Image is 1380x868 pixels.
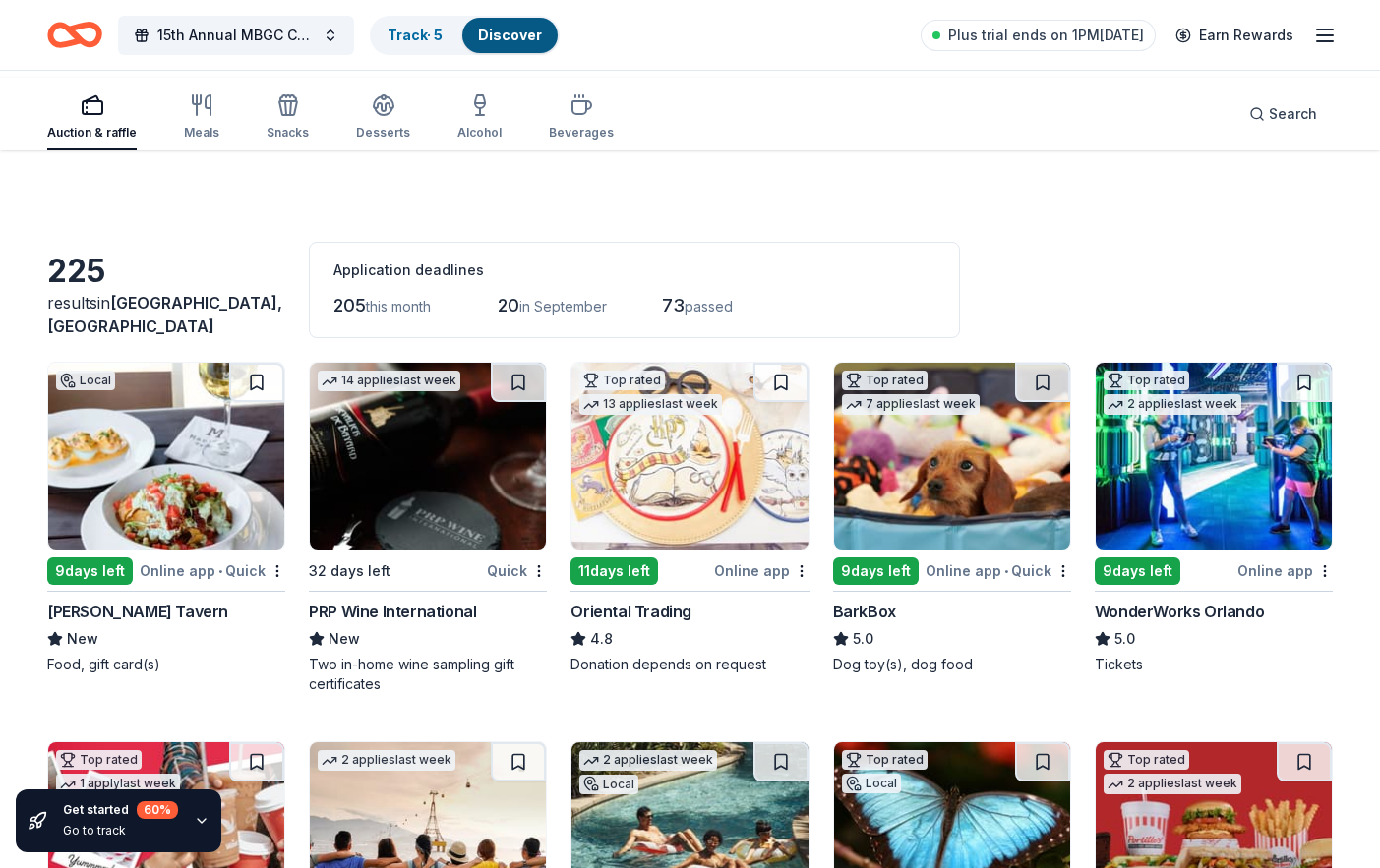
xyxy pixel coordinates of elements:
a: Image for BarkBoxTop rated7 applieslast week9days leftOnline app•QuickBarkBox5.0Dog toy(s), dog food [833,362,1071,674]
span: 73 [662,295,685,316]
div: 2 applies last week [1104,394,1241,415]
div: 7 applies last week [842,394,980,415]
button: Search [1233,94,1333,134]
div: Get started [63,801,178,819]
div: Beverages [549,125,614,141]
button: Beverages [549,86,614,150]
div: 225 [47,252,285,291]
div: Auction & raffle [47,125,137,141]
button: Desserts [356,86,410,150]
span: in [47,293,282,336]
div: Alcohol [457,125,502,141]
div: Top rated [579,371,665,390]
span: • [1004,563,1008,579]
div: Snacks [267,125,309,141]
div: Meals [184,125,219,141]
span: [GEOGRAPHIC_DATA], [GEOGRAPHIC_DATA] [47,293,282,336]
div: Local [56,371,115,390]
img: Image for Marlow's Tavern [48,363,284,550]
button: Alcohol [457,86,502,150]
a: Image for Oriental TradingTop rated13 applieslast week11days leftOnline appOriental Trading4.8Don... [570,362,809,674]
div: Top rated [1104,371,1189,390]
span: New [329,627,360,651]
span: 20 [498,295,519,316]
span: Plus trial ends on 1PM[DATE] [948,24,1144,47]
span: this month [366,298,431,315]
a: Image for Marlow's TavernLocal9days leftOnline app•Quick[PERSON_NAME] TavernNewFood, gift card(s) [47,362,285,674]
button: 15th Annual MBGC Charity Golf Tournament [118,16,354,55]
div: Donation depends on request [570,655,809,674]
div: 9 days left [833,557,919,585]
div: 60 % [137,801,178,819]
a: Earn Rewards [1164,18,1305,53]
div: Quick [487,558,547,583]
a: Image for PRP Wine International14 applieslast week32 days leftQuickPRP Wine InternationalNewTwo ... [309,362,547,694]
div: Local [842,774,901,793]
button: Track· 5Discover [370,16,560,55]
span: 5.0 [1114,627,1135,651]
button: Auction & raffle [47,86,137,150]
div: Top rated [56,750,142,770]
div: 14 applies last week [318,371,460,391]
div: Top rated [1104,750,1189,770]
img: Image for BarkBox [834,363,1070,550]
div: Application deadlines [333,259,935,282]
div: Desserts [356,125,410,141]
div: Food, gift card(s) [47,655,285,674]
span: 5.0 [853,627,873,651]
div: PRP Wine International [309,600,476,623]
div: Top rated [842,750,928,770]
div: 2 applies last week [1104,774,1241,794]
a: Home [47,12,102,58]
img: Image for Oriental Trading [571,363,808,550]
span: 15th Annual MBGC Charity Golf Tournament [157,24,315,47]
div: Local [579,775,638,794]
div: Online app Quick [926,558,1071,583]
div: Online app Quick [140,558,285,583]
div: Tickets [1095,655,1333,674]
div: Oriental Trading [570,600,691,623]
a: Track· 5 [388,27,443,43]
img: Image for PRP Wine International [310,363,546,550]
a: Discover [478,27,542,43]
div: 2 applies last week [318,750,455,771]
div: Two in-home wine sampling gift certificates [309,655,547,694]
img: Image for WonderWorks Orlando [1096,363,1332,550]
span: 4.8 [590,627,613,651]
a: Plus trial ends on 1PM[DATE] [921,20,1156,51]
div: 32 days left [309,559,390,583]
span: 205 [333,295,366,316]
button: Snacks [267,86,309,150]
a: Image for WonderWorks OrlandoTop rated2 applieslast week9days leftOnline appWonderWorks Orlando5.... [1095,362,1333,674]
div: Online app [714,558,810,583]
button: Meals [184,86,219,150]
div: Dog toy(s), dog food [833,655,1071,674]
div: WonderWorks Orlando [1095,600,1264,623]
div: 9 days left [47,557,133,585]
div: 9 days left [1095,557,1180,585]
span: in September [519,298,607,315]
div: 13 applies last week [579,394,722,415]
div: results [47,291,285,338]
div: Online app [1237,558,1333,583]
div: Top rated [842,371,928,390]
span: Search [1269,102,1317,126]
span: • [218,563,222,579]
span: New [67,627,98,651]
div: [PERSON_NAME] Tavern [47,600,228,623]
span: passed [685,298,733,315]
div: 11 days left [570,557,658,585]
div: 2 applies last week [579,750,717,771]
div: BarkBox [833,600,896,623]
div: Go to track [63,823,178,839]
